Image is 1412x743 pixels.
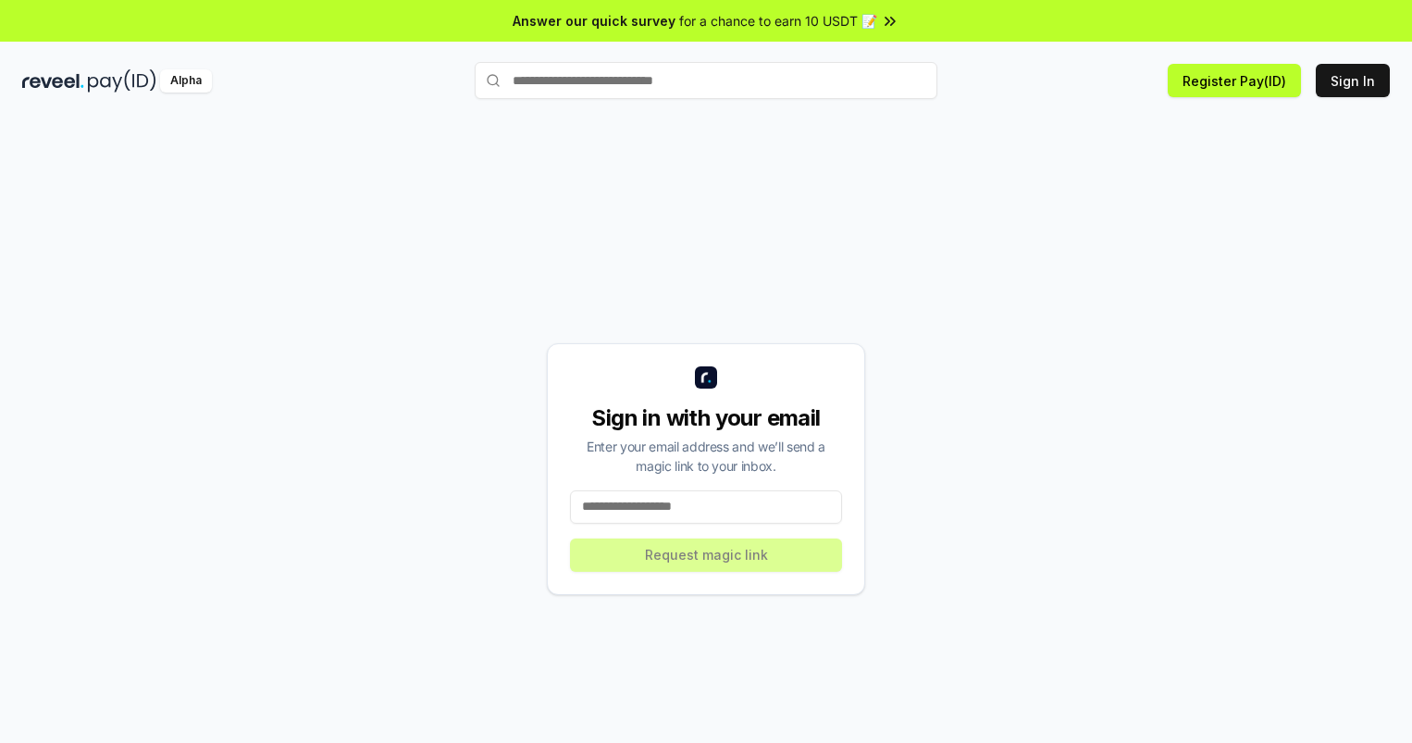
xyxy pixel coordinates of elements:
div: Enter your email address and we’ll send a magic link to your inbox. [570,437,842,476]
div: Sign in with your email [570,403,842,433]
button: Sign In [1316,64,1390,97]
span: Answer our quick survey [513,11,675,31]
span: for a chance to earn 10 USDT 📝 [679,11,877,31]
img: logo_small [695,366,717,389]
img: pay_id [88,69,156,93]
div: Alpha [160,69,212,93]
button: Register Pay(ID) [1168,64,1301,97]
img: reveel_dark [22,69,84,93]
